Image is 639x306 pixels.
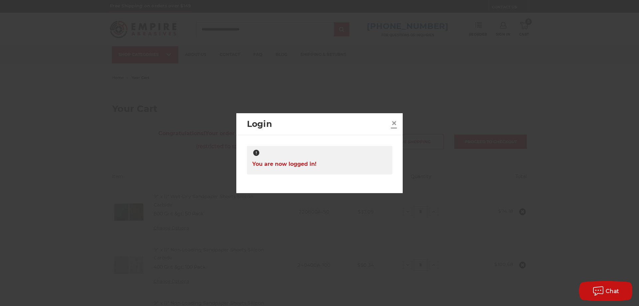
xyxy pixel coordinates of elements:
[247,118,389,131] h2: Login
[389,118,399,129] a: Close
[579,281,632,301] button: Chat
[252,157,317,170] span: You are now logged in!
[391,117,397,130] span: ×
[606,288,619,294] span: Chat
